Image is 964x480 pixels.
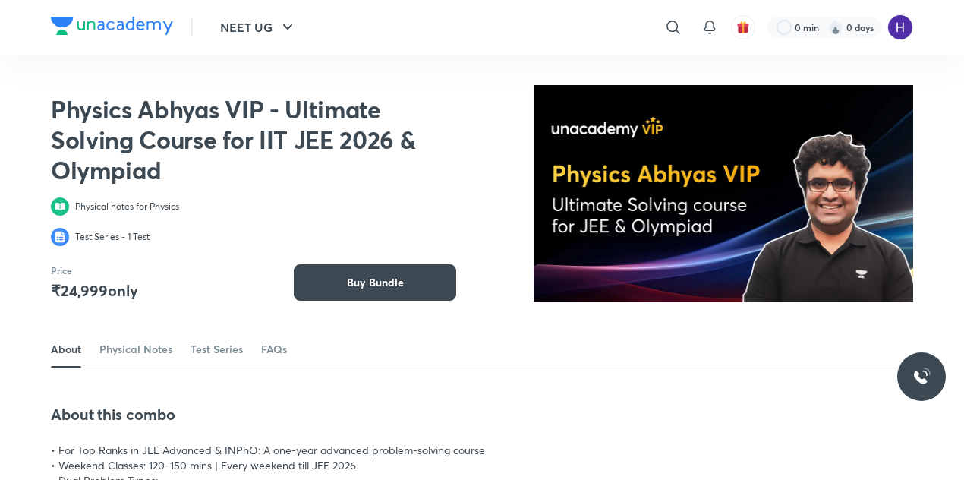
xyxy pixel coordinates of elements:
[51,331,81,368] a: About
[51,94,439,185] h2: Physics Abhyas VIP - Ultimate Solving Course for IIT JEE 2026 & Olympiad
[51,17,173,35] img: Company Logo
[51,405,622,425] h4: About this combo
[51,197,69,216] img: valueProp-icon
[828,20,843,35] img: streak
[51,228,69,246] img: valueProp-icon
[736,21,750,34] img: avatar
[294,264,456,301] button: Buy Bundle
[75,201,179,213] p: Physical notes for Physics
[51,264,72,276] p: Price
[51,17,173,39] a: Company Logo
[347,275,404,290] span: Buy Bundle
[211,12,306,43] button: NEET UG
[731,15,755,39] button: avatar
[191,331,243,368] a: Test Series
[51,281,138,301] div: ₹ 24,999 only
[887,14,913,40] img: Hitesh Maheshwari
[99,331,172,368] a: Physical Notes
[75,231,150,243] p: Test Series - 1 Test
[261,331,287,368] a: FAQs
[912,368,931,386] img: ttu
